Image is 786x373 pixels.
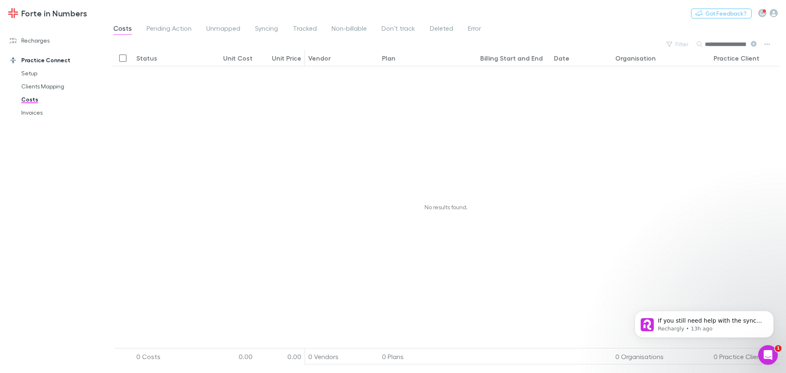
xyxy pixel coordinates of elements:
[8,8,18,18] img: Forte in Numbers's Logo
[3,3,92,23] a: Forte in Numbers
[308,54,331,62] div: Vendor
[207,348,256,365] div: 0.00
[662,39,693,49] button: Filter
[2,34,111,47] a: Recharges
[382,54,395,62] div: Plan
[480,54,543,62] div: Billing Start and End
[612,348,710,365] div: 0 Organisations
[332,24,367,35] span: Non-billable
[113,24,132,35] span: Costs
[13,106,111,119] a: Invoices
[255,24,278,35] span: Syncing
[223,54,253,62] div: Unit Cost
[615,54,656,62] div: Organisation
[293,24,317,35] span: Tracked
[691,9,752,18] button: Got Feedback?
[13,80,111,93] a: Clients Mapping
[13,67,111,80] a: Setup
[256,348,305,365] div: 0.00
[305,348,379,365] div: 0 Vendors
[2,54,111,67] a: Practice Connect
[714,54,759,62] div: Practice Client
[147,24,192,35] span: Pending Action
[136,54,157,62] div: Status
[133,348,207,365] div: 0 Costs
[758,345,778,365] iframe: Intercom live chat
[775,345,781,352] span: 1
[554,54,569,62] div: Date
[21,8,87,18] h3: Forte in Numbers
[622,294,786,351] iframe: Intercom notifications message
[468,24,481,35] span: Error
[705,39,746,49] div: Search
[13,93,111,106] a: Costs
[272,54,301,62] div: Unit Price
[382,24,415,35] span: Don’t track
[113,66,779,348] div: No results found.
[379,348,477,365] div: 0 Plans
[710,348,784,365] div: 0 Practice Clients
[430,24,453,35] span: Deleted
[206,24,240,35] span: Unmapped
